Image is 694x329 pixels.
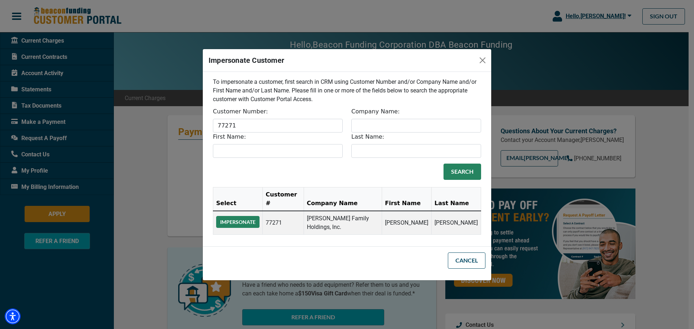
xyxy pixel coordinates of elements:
[434,218,478,227] p: [PERSON_NAME]
[209,55,284,66] h5: Impersonate Customer
[477,55,488,66] button: Close
[431,187,481,211] th: Last Name
[263,187,304,211] th: Customer #
[213,133,246,141] label: First Name:
[213,107,268,116] label: Customer Number:
[216,216,260,228] button: Impersonate
[351,133,384,141] label: Last Name:
[307,214,379,231] p: [PERSON_NAME] Family Holdings, Inc.
[266,218,301,227] p: 77271
[444,164,481,180] button: Search
[5,308,21,324] div: Accessibility Menu
[351,107,400,116] label: Company Name:
[382,187,431,211] th: First Name
[213,78,481,104] p: To impersonate a customer, first search in CRM using Customer Number and/or Company Name and/or F...
[448,252,485,269] button: Cancel
[385,218,428,227] p: [PERSON_NAME]
[213,187,263,211] th: Select
[304,187,382,211] th: Company Name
